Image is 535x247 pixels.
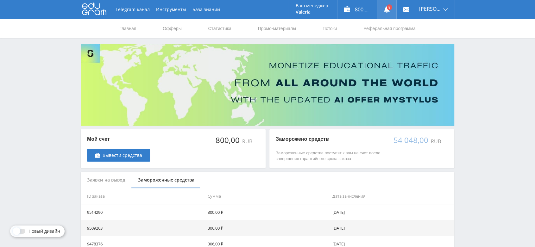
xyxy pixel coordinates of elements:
th: ID заказа [81,188,205,204]
p: Замороженные средства поступят к вам на счет после завершения гарантийного срока заказа [276,150,387,162]
div: Заявки на вывод [81,172,132,188]
a: Статистика [207,19,232,38]
div: RUB [241,139,253,144]
td: [DATE] [330,204,454,220]
div: Замороженные средства [132,172,201,188]
th: Сумма [205,188,330,204]
a: Офферы [162,19,182,38]
a: Вывести средства [87,149,150,162]
div: RUB [430,139,442,144]
p: Valeria [296,9,330,15]
td: 306,00 ₽ [205,220,330,236]
span: Вывести средства [103,153,142,158]
th: Дата зачисления [330,188,454,204]
td: [DATE] [330,220,454,236]
td: 300,00 ₽ [205,204,330,220]
p: Заморожено средств [276,136,387,143]
span: [PERSON_NAME] [419,6,441,11]
div: 54 048,00 [393,136,430,145]
img: Banner [81,44,454,126]
a: Главная [119,19,137,38]
p: Ваш менеджер: [296,3,330,8]
a: Потоки [322,19,338,38]
td: 9509263 [81,220,205,236]
div: 800,00 [215,136,241,145]
td: 9514290 [81,204,205,220]
a: Промо-материалы [257,19,297,38]
a: Реферальная программа [363,19,416,38]
p: Мой счет [87,136,150,143]
span: Новый дизайн [28,229,60,234]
